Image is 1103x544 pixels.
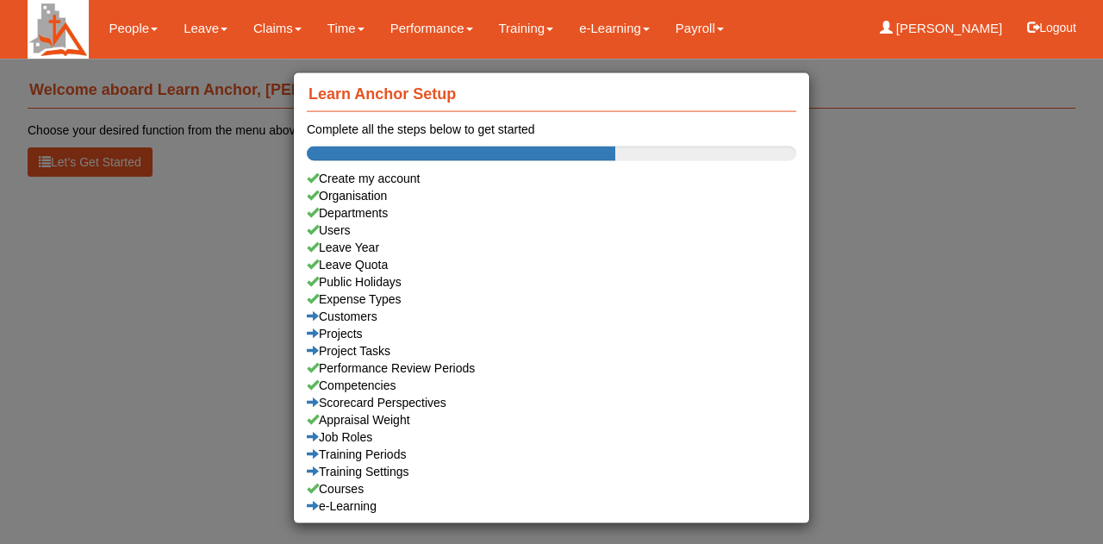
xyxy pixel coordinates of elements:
a: Public Holidays [307,273,796,291]
a: Job Roles [307,428,796,446]
a: Leave Year [307,239,796,256]
a: Projects [307,325,796,342]
h4: Learn Anchor Setup [307,77,796,112]
a: Users [307,222,796,239]
a: Courses [307,480,796,497]
a: Organisation [307,187,796,204]
a: Customers [307,308,796,325]
a: Scorecard Perspectives [307,394,796,411]
div: Create my account [307,170,796,187]
a: Project Tasks [307,342,796,360]
a: Leave Quota [307,256,796,273]
a: Expense Types [307,291,796,308]
a: e-Learning [307,497,796,515]
a: Training Periods [307,446,796,463]
div: Complete all the steps below to get started [307,121,796,138]
a: Departments [307,204,796,222]
a: Appraisal Weight [307,411,796,428]
a: Training Settings [307,463,796,480]
iframe: chat widget [1031,475,1086,527]
a: Performance Review Periods [307,360,796,377]
a: Competencies [307,377,796,394]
